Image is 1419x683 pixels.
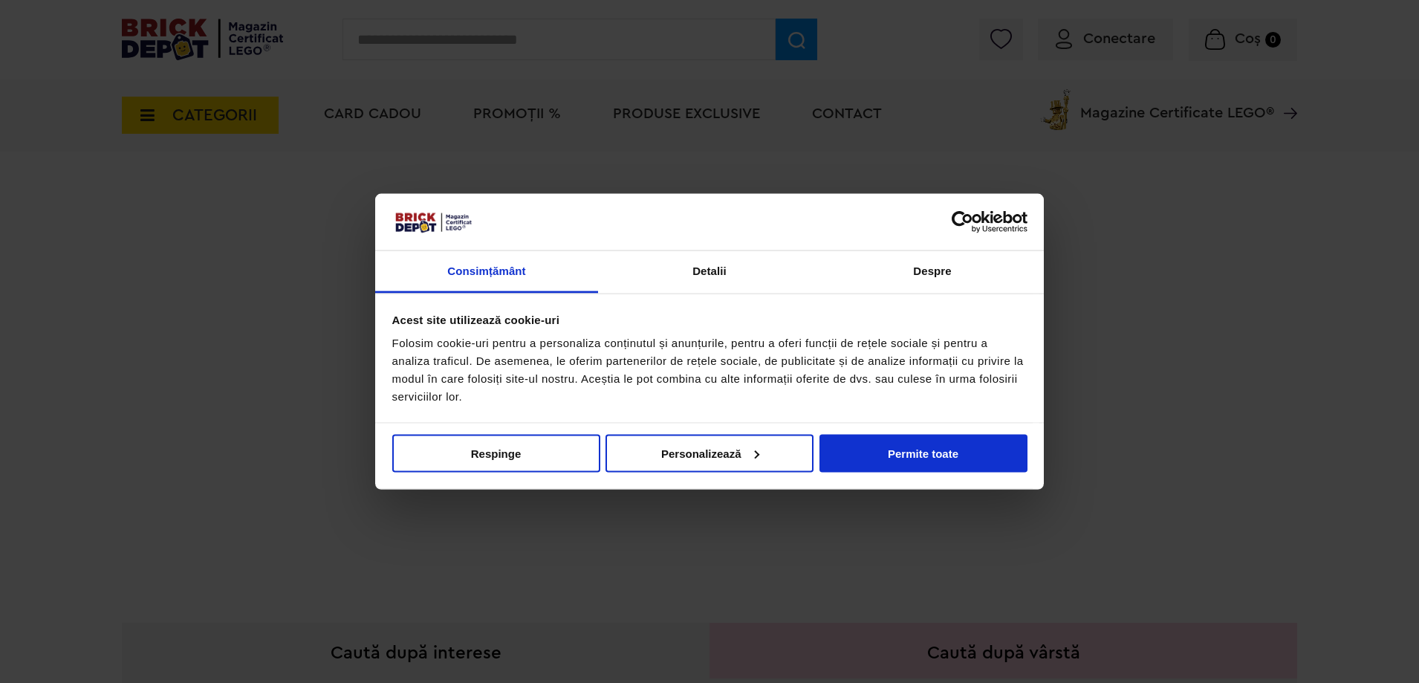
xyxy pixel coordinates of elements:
button: Respinge [392,434,600,472]
img: siglă [392,210,474,234]
button: Permite toate [819,434,1027,472]
a: Consimțământ [375,251,598,294]
div: Acest site utilizează cookie-uri [392,311,1027,328]
a: Detalii [598,251,821,294]
button: Personalizează [605,434,814,472]
div: Folosim cookie-uri pentru a personaliza conținutul și anunțurile, pentru a oferi funcții de rețel... [392,334,1027,406]
a: Usercentrics Cookiebot - opens in a new window [897,210,1027,233]
a: Despre [821,251,1044,294]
